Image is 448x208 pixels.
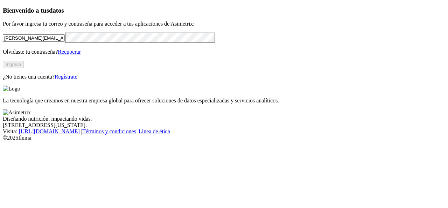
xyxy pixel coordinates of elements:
p: La tecnología que creamos en nuestra empresa global para ofrecer soluciones de datos especializad... [3,98,445,104]
div: Visita : | | [3,128,445,135]
button: Ingresa [3,61,24,68]
a: Regístrate [55,74,77,80]
img: Asimetrix [3,109,31,116]
input: Tu correo [3,34,65,42]
p: ¿No tienes una cuenta? [3,74,445,80]
h3: Bienvenido a tus [3,7,445,14]
a: Recuperar [58,49,81,55]
a: Línea de ética [139,128,170,134]
div: [STREET_ADDRESS][US_STATE]. [3,122,445,128]
a: Términos y condiciones [82,128,136,134]
p: Olvidaste tu contraseña? [3,49,445,55]
p: Por favor ingresa tu correo y contraseña para acceder a tus aplicaciones de Asimetrix: [3,21,445,27]
span: datos [49,7,64,14]
img: Logo [3,86,20,92]
div: Diseñando nutrición, impactando vidas. [3,116,445,122]
div: © 2025 Iluma [3,135,445,141]
a: [URL][DOMAIN_NAME] [19,128,80,134]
